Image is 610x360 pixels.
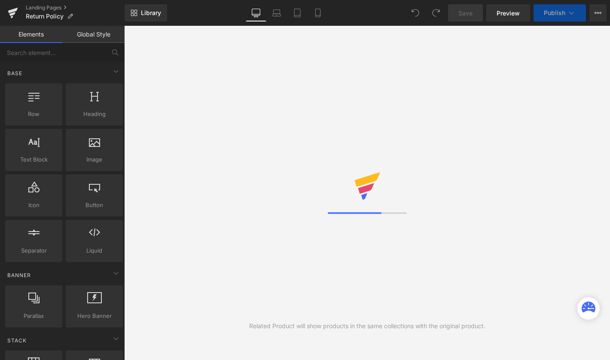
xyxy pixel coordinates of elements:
[407,4,424,21] button: Undo
[68,110,120,119] span: Heading
[249,321,485,331] div: Related Product will show products in the same collections with the original product.
[6,336,27,345] span: Stack
[308,4,328,21] a: Mobile
[287,4,308,21] a: Tablet
[8,110,60,119] span: Row
[266,4,287,21] a: Laptop
[62,26,125,43] a: Global Style
[6,271,32,279] span: Banner
[68,311,120,320] span: Hero Banner
[8,311,60,320] span: Parallax
[544,9,565,16] span: Publish
[534,4,586,21] button: Publish
[8,246,60,255] span: Separator
[589,4,607,21] button: More
[141,9,161,17] span: Library
[497,9,520,18] span: Preview
[246,4,266,21] a: Desktop
[6,69,23,77] span: Base
[427,4,445,21] button: Redo
[486,4,530,21] a: Preview
[68,155,120,164] span: Image
[26,4,125,11] a: Landing Pages
[8,155,60,164] span: Text Block
[68,201,120,210] span: Button
[26,13,64,20] span: Return Policy
[68,246,120,255] span: Liquid
[458,9,473,18] span: Save
[125,4,167,21] a: New Library
[8,201,60,210] span: Icon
